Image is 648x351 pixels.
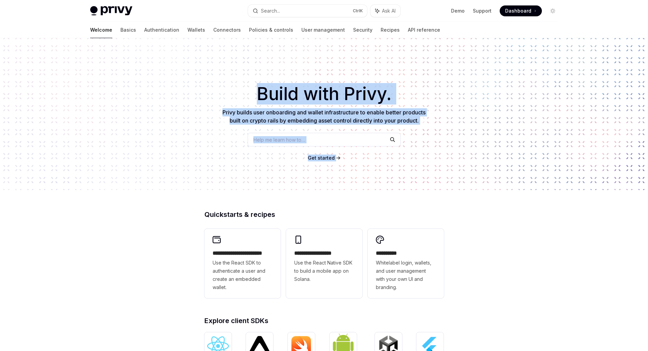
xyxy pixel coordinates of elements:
[382,7,396,14] span: Ask AI
[353,8,363,14] span: Ctrl K
[294,259,354,283] span: Use the React Native SDK to build a mobile app on Solana.
[222,109,426,124] span: Privy builds user onboarding and wallet infrastructure to enable better products built on crypto ...
[90,6,132,16] img: light logo
[204,211,275,218] span: Quickstarts & recipes
[473,7,492,14] a: Support
[213,259,272,291] span: Use the React SDK to authenticate a user and create an embedded wallet.
[253,136,305,143] span: Help me learn how to…
[368,229,444,298] a: **** *****Whitelabel login, wallets, and user management with your own UI and branding.
[500,5,542,16] a: Dashboard
[370,5,400,17] button: Ask AI
[257,88,392,100] span: Build with Privy.
[213,22,241,38] a: Connectors
[505,7,531,14] span: Dashboard
[120,22,136,38] a: Basics
[249,22,293,38] a: Policies & controls
[286,229,362,298] a: **** **** **** ***Use the React Native SDK to build a mobile app on Solana.
[353,22,372,38] a: Security
[547,5,558,16] button: Toggle dark mode
[187,22,205,38] a: Wallets
[451,7,465,14] a: Demo
[308,155,335,161] span: Get started
[408,22,440,38] a: API reference
[381,22,400,38] a: Recipes
[204,317,268,324] span: Explore client SDKs
[261,7,280,15] div: Search...
[248,5,367,17] button: Search...CtrlK
[308,155,335,161] a: Get started
[376,259,436,291] span: Whitelabel login, wallets, and user management with your own UI and branding.
[301,22,345,38] a: User management
[144,22,179,38] a: Authentication
[90,22,112,38] a: Welcome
